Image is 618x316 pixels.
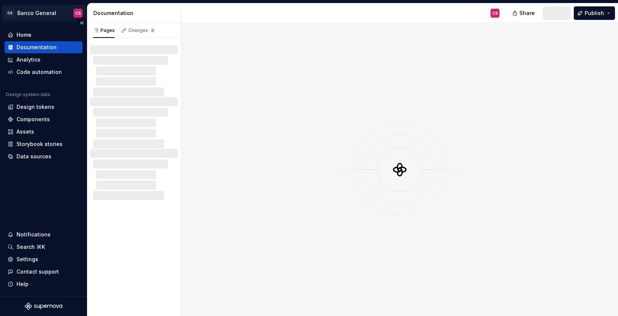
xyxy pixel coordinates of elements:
[16,153,51,160] div: Data sources
[16,128,34,135] div: Assets
[1,5,85,21] button: DSBanco GeneralCS
[16,243,45,251] div: Search ⌘K
[93,27,115,33] div: Pages
[508,6,540,20] button: Share
[4,150,82,163] a: Data sources
[4,253,82,265] a: Settings
[16,256,38,263] div: Settings
[585,9,604,17] span: Publish
[150,27,156,33] span: 6
[4,66,82,78] a: Code automation
[4,29,82,41] a: Home
[16,231,51,238] div: Notifications
[16,68,62,76] div: Code automation
[16,116,50,123] div: Components
[25,302,62,310] svg: Supernova Logo
[6,92,50,98] div: Design system data
[16,268,59,275] div: Contact support
[16,56,40,63] div: Analytics
[5,9,14,18] div: DS
[4,113,82,125] a: Components
[16,103,54,111] div: Design tokens
[16,44,57,51] div: Documentation
[4,278,82,290] button: Help
[76,18,87,28] button: Collapse sidebar
[16,140,63,148] div: Storybook stories
[4,241,82,253] button: Search ⌘K
[75,10,81,16] div: CS
[128,27,156,33] div: Changes
[4,229,82,241] button: Notifications
[492,10,498,16] div: CS
[16,31,31,39] div: Home
[4,266,82,278] button: Contact support
[4,101,82,113] a: Design tokens
[17,9,56,17] div: Banco General
[4,138,82,150] a: Storybook stories
[16,280,28,288] div: Help
[4,41,82,53] a: Documentation
[4,54,82,66] a: Analytics
[574,6,615,20] button: Publish
[93,9,178,17] div: Documentation
[4,126,82,138] a: Assets
[519,9,535,17] span: Share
